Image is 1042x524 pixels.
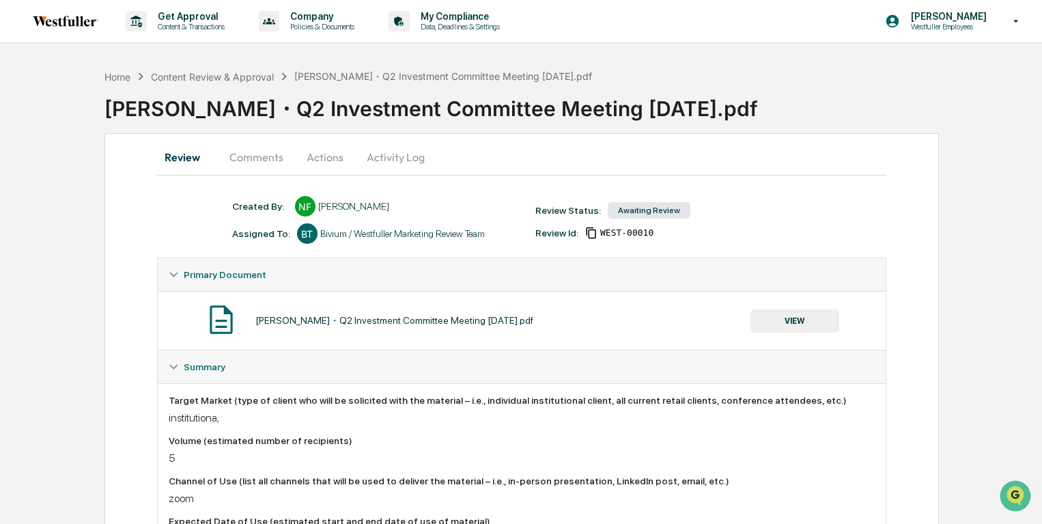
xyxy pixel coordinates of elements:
a: 🖐️Preclearance [8,167,94,191]
div: Review Status: [535,205,601,216]
p: Data, Deadlines & Settings [410,22,507,31]
div: [PERSON_NAME]・Q2 Investment Committee Meeting [DATE].pdf [294,70,592,83]
div: Start new chat [46,105,224,118]
div: NF [295,196,315,217]
button: Comments [219,141,294,174]
button: VIEW [750,309,839,333]
div: Channel of Use (list all channels that will be used to deliver the material – i.e., in-person pre... [169,475,875,486]
span: Summary [184,361,225,372]
span: Primary Document [184,269,266,280]
div: Created By: ‎ ‎ [232,201,288,212]
span: 69e92637-e35b-400f-b3bf-130af2cd539b [600,227,653,238]
div: [PERSON_NAME]・Q2 Investment Committee Meeting [DATE].pdf [104,85,1042,124]
p: My Compliance [410,11,507,22]
div: Awaiting Review [608,202,690,219]
img: Document Icon [204,303,238,337]
button: Actions [294,141,356,174]
p: Westfuller Employees [900,22,994,31]
div: 🗄️ [99,174,110,184]
span: Data Lookup [27,198,86,212]
div: We're available if you need us! [46,118,173,129]
p: How can we help? [14,29,249,51]
div: Bivium / Westfuller Marketing Review Team [320,228,485,239]
a: Powered byPylon [96,231,165,242]
img: 1746055101610-c473b297-6a78-478c-a979-82029cc54cd1 [14,105,38,129]
a: 🔎Data Lookup [8,193,91,217]
div: Primary Document [158,291,886,350]
img: logo [33,16,98,27]
div: [PERSON_NAME]・Q2 Investment Committee Meeting [DATE].pdf [255,315,533,327]
p: [PERSON_NAME] [900,11,994,22]
div: Assigned To: [232,228,290,239]
p: Company [279,11,361,22]
div: Primary Document [158,258,886,291]
div: Target Market (type of client who will be solicited with the material – i.e., individual institut... [169,395,875,406]
button: Start new chat [232,109,249,125]
div: institutiona; [169,411,875,424]
div: Home [104,71,130,83]
p: Get Approval [147,11,231,22]
div: 5 [169,452,875,465]
div: secondary tabs example [157,141,886,174]
p: Policies & Documents [279,22,361,31]
span: Pylon [136,232,165,242]
p: Content & Transactions [147,22,231,31]
a: 🗄️Attestations [94,167,175,191]
div: Volume (estimated number of recipients) [169,435,875,446]
div: Review Id: [535,227,578,238]
span: Attestations [113,172,169,186]
div: Summary [158,350,886,383]
div: Content Review & Approval [151,71,274,83]
div: [PERSON_NAME] [318,201,389,212]
div: 🔎 [14,199,25,210]
div: BT [297,223,318,244]
button: Review [157,141,219,174]
span: Preclearance [27,172,88,186]
iframe: Open customer support [998,479,1035,516]
div: 🖐️ [14,174,25,184]
div: zoom [169,492,875,505]
button: Activity Log [356,141,436,174]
